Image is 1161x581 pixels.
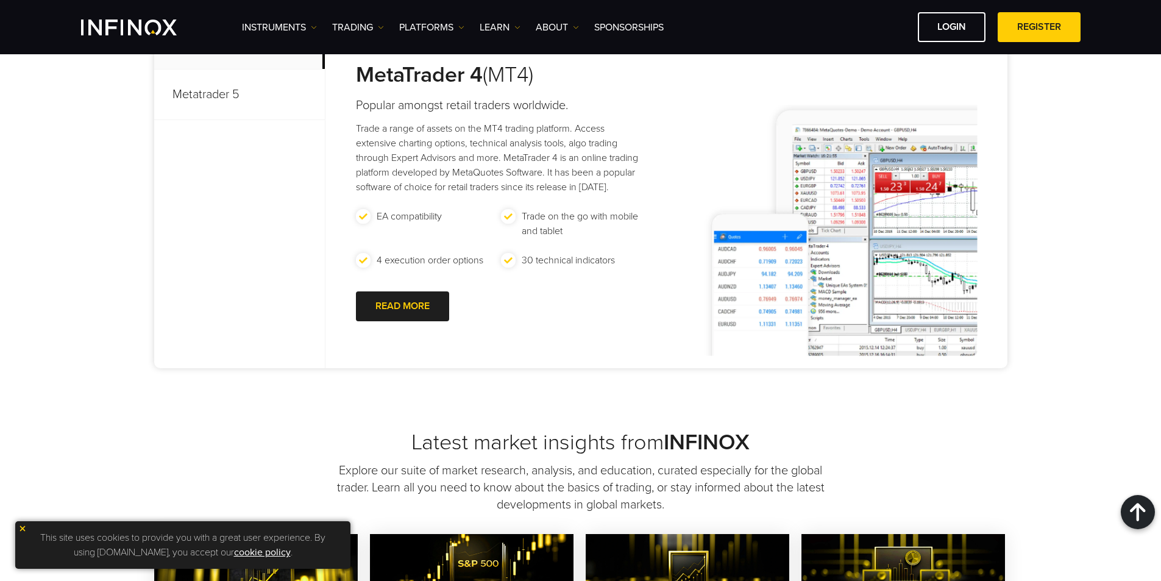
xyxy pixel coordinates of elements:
[81,20,205,35] a: INFINOX Logo
[21,527,344,563] p: This site uses cookies to provide you with a great user experience. By using [DOMAIN_NAME], you a...
[242,20,317,35] a: Instruments
[154,429,1007,456] h2: Latest market insights from
[335,462,826,513] p: Explore our suite of market research, analysis, and education, curated especially for the global ...
[356,62,483,88] strong: MetaTrader 4
[594,20,664,35] a: SPONSORSHIPS
[536,20,579,35] a: ABOUT
[356,97,647,114] h4: Popular amongst retail traders worldwide.
[998,12,1081,42] a: REGISTER
[356,121,647,194] p: Trade a range of assets on the MT4 trading platform. Access extensive charting options, technical...
[664,429,750,455] strong: INFINOX
[356,62,647,88] h3: (MT4)
[332,20,384,35] a: TRADING
[480,20,520,35] a: Learn
[522,253,615,268] p: 30 technical indicators
[377,209,442,224] p: EA compatibility
[377,253,483,268] p: 4 execution order options
[154,70,325,120] p: Metatrader 5
[18,524,27,533] img: yellow close icon
[918,12,985,42] a: LOGIN
[522,209,641,238] p: Trade on the go with mobile and tablet
[234,546,291,558] a: cookie policy
[356,291,449,321] a: READ MORE
[399,20,464,35] a: PLATFORMS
